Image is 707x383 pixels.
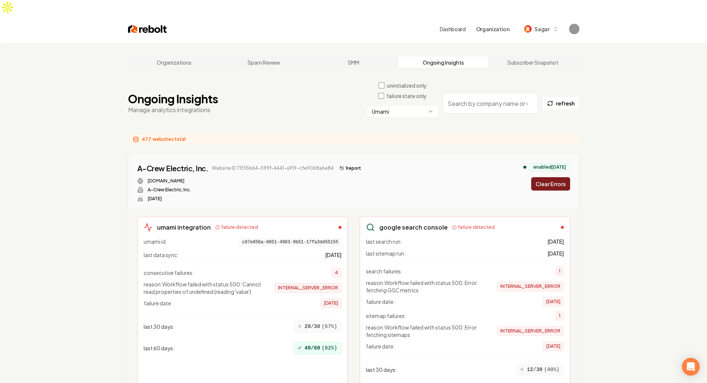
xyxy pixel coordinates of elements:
[398,56,488,68] a: Ongoing Insights
[524,25,531,33] img: Sagar
[275,283,341,293] span: INTERNAL_SERVER_ERROR
[128,92,218,106] h1: Ongoing Insights
[561,226,564,229] div: failed
[443,93,538,114] input: Search by company name or website ID
[547,238,564,245] span: [DATE]
[221,224,258,230] span: failure detected
[366,312,406,319] span: sitemap failures:
[137,178,364,184] div: Website
[219,56,309,68] a: Spam Review
[534,25,549,33] span: Sagar
[321,298,341,308] span: [DATE]
[544,366,559,373] span: ( 40 %)
[488,56,578,68] a: Subscriber Snapshot
[128,106,218,114] p: Manage analytics integrations
[543,341,564,351] span: [DATE]
[309,56,399,68] a: SMM
[144,323,175,330] span: last 30 days :
[321,323,337,330] span: ( 67 %)
[523,166,526,169] div: analytics enabled
[239,238,341,247] span: c07e856a-0851-4983-9b51-17fa3dd55155
[338,226,341,229] div: failed
[547,250,564,257] span: [DATE]
[366,366,397,373] span: last 30 days :
[130,56,219,68] a: Organizations
[379,223,448,232] h3: google search console
[144,280,262,295] span: reason: Workflow failed with status 500: Cannot read properties of undefined (reading 'value')
[529,163,570,171] div: enabled [DATE]
[440,25,466,33] a: Dashboard
[387,82,427,89] label: uninitialized only
[137,163,209,173] a: A-Crew Electric, Inc.
[543,297,564,306] span: [DATE]
[682,358,700,376] div: Open Intercom Messenger
[128,24,167,34] img: Rebolt Logo
[325,251,341,259] span: [DATE]
[212,165,334,171] span: Website ID: 71f35b64-599f-4441-a919-cfe9068a6e84
[471,22,514,36] button: Organization
[298,322,302,331] span: ○
[331,268,341,277] span: 4
[298,344,302,353] span: ✓
[144,269,194,276] span: consecutive failures:
[497,282,564,291] span: INTERNAL_SERVER_ERROR
[142,136,151,142] span: 477
[321,344,337,352] span: ( 82 %)
[556,311,564,321] span: 1
[366,298,395,305] span: failure date:
[148,178,184,184] a: [DOMAIN_NAME]
[516,363,564,376] div: 12/30
[144,299,173,307] span: failure date:
[366,267,402,275] span: search failures:
[366,279,485,294] span: reason: Workflow failed with status 500: Error fetching GSC metrics
[366,238,402,245] span: last search run:
[497,326,564,336] span: INTERNAL_SERVER_ERROR
[153,136,186,142] span: websites total
[366,250,406,257] span: last sitemap run:
[542,97,579,110] button: refresh
[520,365,524,374] span: ○
[144,238,167,247] span: umami id:
[337,164,364,173] button: 1report
[569,24,579,34] button: Open user button
[144,251,179,259] span: last data sync:
[556,266,564,276] span: 1
[531,177,570,191] button: Clear Errors
[157,223,211,232] h3: umami integration
[386,92,427,100] label: failure state only
[366,324,485,338] span: reason: Workflow failed with status 500: Error fetching sitemaps
[458,224,495,230] span: failure detected
[366,343,395,350] span: failure date:
[144,344,175,352] span: last 60 days :
[569,24,579,34] img: Sagar Soni
[294,342,341,354] div: 49/60
[294,320,341,333] div: 20/30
